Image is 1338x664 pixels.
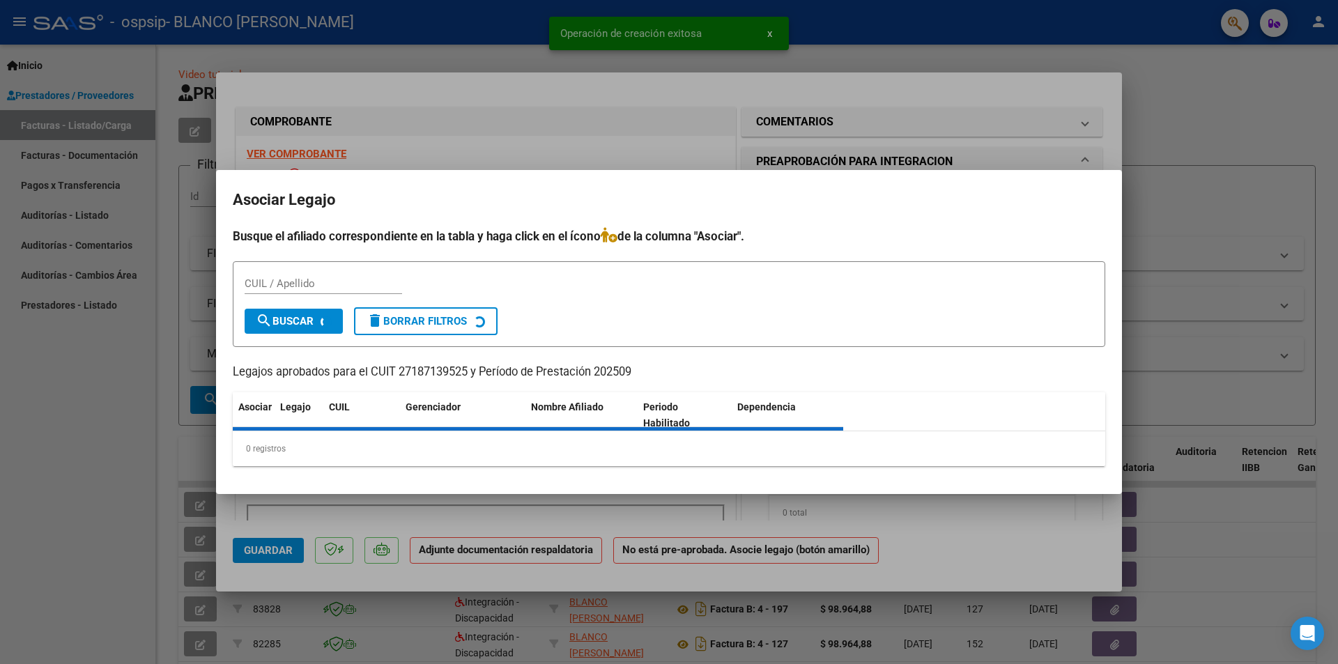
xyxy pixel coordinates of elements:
[233,187,1105,213] h2: Asociar Legajo
[525,392,638,438] datatable-header-cell: Nombre Afiliado
[280,401,311,412] span: Legajo
[329,401,350,412] span: CUIL
[531,401,603,412] span: Nombre Afiliado
[638,392,732,438] datatable-header-cell: Periodo Habilitado
[1291,617,1324,650] div: Open Intercom Messenger
[323,392,400,438] datatable-header-cell: CUIL
[233,364,1105,381] p: Legajos aprobados para el CUIT 27187139525 y Período de Prestación 202509
[737,401,796,412] span: Dependencia
[367,315,467,327] span: Borrar Filtros
[245,309,343,334] button: Buscar
[233,431,1105,466] div: 0 registros
[354,307,498,335] button: Borrar Filtros
[406,401,461,412] span: Gerenciador
[238,401,272,412] span: Asociar
[400,392,525,438] datatable-header-cell: Gerenciador
[256,315,314,327] span: Buscar
[732,392,844,438] datatable-header-cell: Dependencia
[275,392,323,438] datatable-header-cell: Legajo
[233,227,1105,245] h4: Busque el afiliado correspondiente en la tabla y haga click en el ícono de la columna "Asociar".
[256,312,272,329] mat-icon: search
[367,312,383,329] mat-icon: delete
[643,401,690,428] span: Periodo Habilitado
[233,392,275,438] datatable-header-cell: Asociar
